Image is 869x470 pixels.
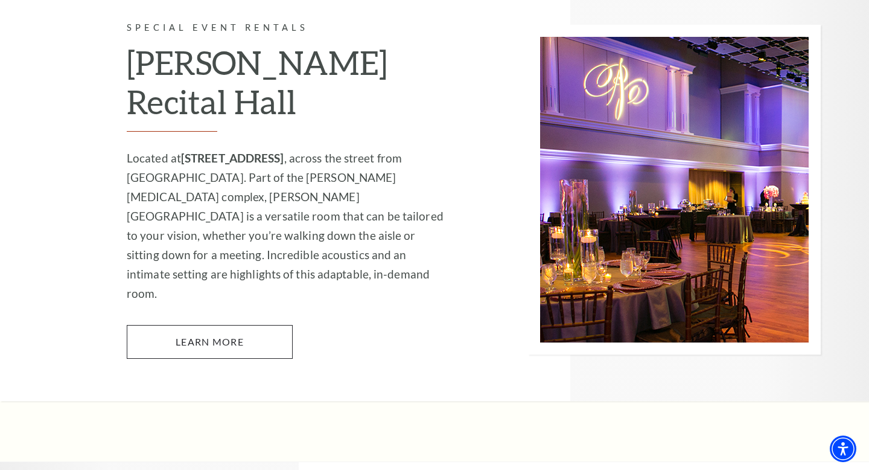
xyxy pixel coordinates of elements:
p: Located at , across the street from [GEOGRAPHIC_DATA]. Part of the [PERSON_NAME][MEDICAL_DATA] co... [127,149,450,303]
a: Learn More Van Cliburn Recital Hall [127,325,293,359]
div: Accessibility Menu [830,436,856,462]
strong: [STREET_ADDRESS] [181,151,284,165]
p: Special Event Rentals [127,21,450,36]
h2: [PERSON_NAME] Recital Hall [127,43,450,132]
